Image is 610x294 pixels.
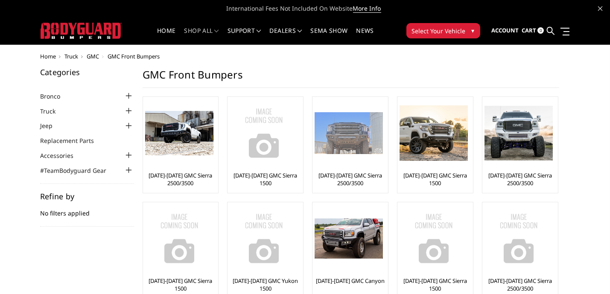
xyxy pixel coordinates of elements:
a: Truck [40,107,66,116]
a: No Image [484,204,556,273]
a: Support [228,28,261,44]
a: No Image [400,204,471,273]
a: SEMA Show [310,28,347,44]
a: [DATE]-[DATE] GMC Sierra 1500 [400,277,471,292]
a: Replacement Parts [40,136,105,145]
a: [DATE]-[DATE] GMC Sierra 1500 [400,172,471,187]
a: [DATE]-[DATE] GMC Sierra 2500/3500 [145,172,216,187]
a: Bronco [40,92,71,101]
h5: Categories [40,68,134,76]
span: ▾ [472,26,475,35]
img: No Image [230,204,298,273]
a: [DATE]-[DATE] GMC Sierra 2500/3500 [484,277,556,292]
a: Cart 0 [522,19,544,42]
img: No Image [484,204,553,273]
img: No Image [145,204,213,273]
a: [DATE]-[DATE] GMC Sierra 1500 [145,277,216,292]
span: GMC Front Bumpers [108,52,160,60]
a: Truck [65,52,79,60]
div: No filters applied [40,192,134,227]
a: Home [157,28,175,44]
img: BODYGUARD BUMPERS [41,23,122,38]
button: Select Your Vehicle [406,23,480,38]
a: Home [41,52,56,60]
a: No Image [230,99,301,167]
img: No Image [400,204,468,273]
a: More Info [353,4,381,13]
a: No Image [145,204,216,273]
img: No Image [230,99,298,167]
a: GMC [87,52,99,60]
iframe: Chat Widget [567,253,610,294]
a: [DATE]-[DATE] GMC Canyon [316,277,385,285]
a: Dealers [270,28,302,44]
span: Select Your Vehicle [412,26,466,35]
a: Account [491,19,519,42]
a: #TeamBodyguard Gear [40,166,117,175]
a: shop all [184,28,219,44]
a: [DATE]-[DATE] GMC Yukon 1500 [230,277,301,292]
a: Jeep [40,121,63,130]
a: [DATE]-[DATE] GMC Sierra 2500/3500 [484,172,556,187]
h5: Refine by [40,192,134,200]
a: [DATE]-[DATE] GMC Sierra 1500 [230,172,301,187]
a: [DATE]-[DATE] GMC Sierra 2500/3500 [315,172,386,187]
span: 0 [537,27,544,34]
span: Account [491,26,519,34]
a: News [356,28,374,44]
h1: GMC Front Bumpers [143,68,559,88]
span: Cart [522,26,536,34]
a: Accessories [40,151,84,160]
a: No Image [230,204,301,273]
